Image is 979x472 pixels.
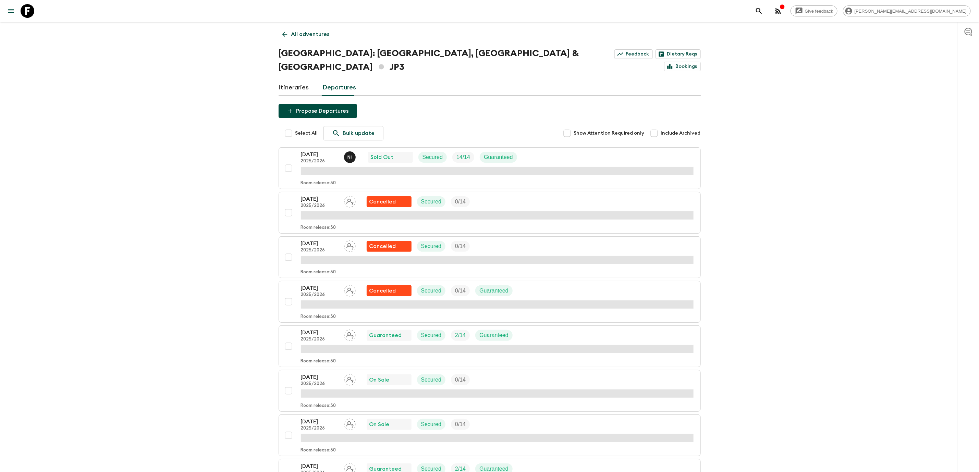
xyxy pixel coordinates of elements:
p: Sold Out [371,153,394,161]
div: Secured [417,374,446,385]
span: Show Attention Required only [574,130,645,137]
p: [DATE] [301,373,339,381]
p: 2 / 14 [455,331,466,339]
p: [DATE] [301,239,339,248]
p: On Sale [369,376,390,384]
button: [DATE]2025/2026Naoya IshidaSold OutSecuredTrip FillGuaranteedRoom release:30 [279,147,701,189]
span: [PERSON_NAME][EMAIL_ADDRESS][DOMAIN_NAME] [851,9,970,14]
p: 0 / 14 [455,420,466,428]
button: [DATE]2025/2026Assign pack leaderFlash Pack cancellationSecuredTrip FillGuaranteedRoom release:30 [279,281,701,323]
div: Trip Fill [451,374,470,385]
p: Secured [421,331,442,339]
p: Guaranteed [479,331,509,339]
div: Flash Pack cancellation [367,285,412,296]
p: 2025/2026 [301,248,339,253]
p: Secured [421,287,442,295]
span: Give feedback [801,9,837,14]
p: 0 / 14 [455,198,466,206]
p: Cancelled [369,198,396,206]
a: Give feedback [791,5,837,16]
h1: [GEOGRAPHIC_DATA]: [GEOGRAPHIC_DATA], [GEOGRAPHIC_DATA] & [GEOGRAPHIC_DATA] JP3 [279,47,601,74]
p: [DATE] [301,462,339,470]
a: Itineraries [279,79,309,96]
span: Assign pack leader [344,287,356,293]
p: Guaranteed [479,287,509,295]
span: Select All [295,130,318,137]
p: Room release: 30 [301,359,336,364]
p: Secured [421,376,442,384]
p: Room release: 30 [301,270,336,275]
div: Secured [417,330,446,341]
div: Flash Pack cancellation [367,241,412,252]
p: All adventures [291,30,330,38]
p: 2025/2026 [301,292,339,298]
div: Trip Fill [451,241,470,252]
div: [PERSON_NAME][EMAIL_ADDRESS][DOMAIN_NAME] [843,5,971,16]
span: Assign pack leader [344,243,356,248]
div: Secured [417,196,446,207]
p: 0 / 14 [455,287,466,295]
p: Cancelled [369,287,396,295]
button: Propose Departures [279,104,357,118]
div: Flash Pack cancellation [367,196,412,207]
button: [DATE]2025/2026Assign pack leaderGuaranteedSecuredTrip FillGuaranteedRoom release:30 [279,325,701,367]
button: search adventures [752,4,766,18]
a: All adventures [279,27,333,41]
p: [DATE] [301,195,339,203]
div: Secured [418,152,447,163]
div: Trip Fill [451,330,470,341]
a: Dietary Reqs [656,49,701,59]
a: Departures [323,79,356,96]
p: Secured [423,153,443,161]
span: Assign pack leader [344,465,356,471]
p: Guaranteed [369,331,402,339]
p: 14 / 14 [456,153,470,161]
p: [DATE] [301,418,339,426]
button: NI [344,151,357,163]
a: Bookings [664,62,701,71]
div: Secured [417,419,446,430]
p: [DATE] [301,284,339,292]
div: Trip Fill [451,285,470,296]
p: 0 / 14 [455,376,466,384]
p: Bulk update [343,129,375,137]
p: 2025/2026 [301,381,339,387]
button: [DATE]2025/2026Assign pack leaderOn SaleSecuredTrip FillRoom release:30 [279,414,701,456]
p: [DATE] [301,328,339,337]
button: [DATE]2025/2026Assign pack leaderFlash Pack cancellationSecuredTrip FillRoom release:30 [279,192,701,234]
p: Cancelled [369,242,396,250]
button: [DATE]2025/2026Assign pack leaderFlash Pack cancellationSecuredTrip FillRoom release:30 [279,236,701,278]
a: Feedback [614,49,653,59]
p: Secured [421,242,442,250]
p: Guaranteed [484,153,513,161]
div: Trip Fill [451,419,470,430]
p: On Sale [369,420,390,428]
p: Room release: 30 [301,448,336,453]
p: N I [347,154,352,160]
button: menu [4,4,18,18]
p: 2025/2026 [301,203,339,209]
p: Room release: 30 [301,225,336,231]
span: Include Archived [661,130,701,137]
div: Trip Fill [451,196,470,207]
p: 0 / 14 [455,242,466,250]
span: Naoya Ishida [344,153,357,159]
p: Secured [421,198,442,206]
div: Trip Fill [452,152,474,163]
p: [DATE] [301,150,339,159]
a: Bulk update [323,126,383,140]
p: Room release: 30 [301,181,336,186]
p: 2025/2026 [301,337,339,342]
p: 2025/2026 [301,159,339,164]
p: Secured [421,420,442,428]
p: Room release: 30 [301,314,336,320]
span: Assign pack leader [344,332,356,337]
span: Assign pack leader [344,198,356,203]
p: 2025/2026 [301,426,339,431]
div: Secured [417,241,446,252]
button: [DATE]2025/2026Assign pack leaderOn SaleSecuredTrip FillRoom release:30 [279,370,701,412]
span: Assign pack leader [344,376,356,382]
div: Secured [417,285,446,296]
p: Room release: 30 [301,403,336,409]
span: Assign pack leader [344,421,356,426]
